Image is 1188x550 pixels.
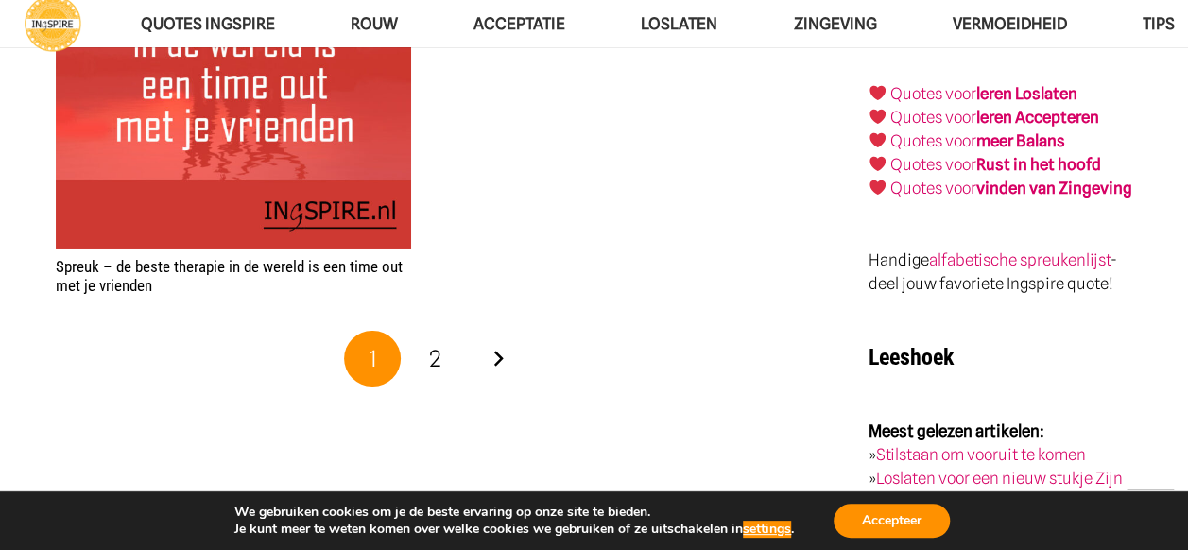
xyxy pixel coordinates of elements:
[351,14,398,33] span: ROUW
[976,155,1101,174] strong: Rust in het hoofd
[876,445,1086,464] a: Stilstaan om vooruit te komen
[473,14,565,33] span: Acceptatie
[1142,14,1174,33] span: TIPS
[56,257,403,295] a: Spreuk – de beste therapie in de wereld is een time out met je vrienden
[952,14,1066,33] span: VERMOEIDHEID
[793,14,876,33] span: Zingeving
[407,331,464,387] a: Pagina 2
[890,155,1101,174] a: Quotes voorRust in het hoofd
[976,179,1132,198] strong: vinden van Zingeving
[869,156,886,172] img: ❤
[869,421,1044,440] strong: Meest gelezen artikelen:
[869,109,886,125] img: ❤
[234,504,794,521] p: We gebruiken cookies om je de beste ervaring op onze site te bieden.
[141,14,275,33] span: QUOTES INGSPIRE
[1127,489,1174,536] a: Terug naar top
[234,521,794,538] p: Je kunt meer te weten komen over welke cookies we gebruiken of ze uitschakelen in .
[641,14,717,33] span: Loslaten
[876,469,1123,488] a: Loslaten voor een nieuw stukje Zijn
[369,345,377,372] span: 1
[890,84,976,103] a: Quotes voor
[869,180,886,196] img: ❤
[344,331,401,387] span: Pagina 1
[976,84,1077,103] a: leren Loslaten
[869,85,886,101] img: ❤
[743,521,791,538] button: settings
[869,344,954,370] strong: Leeshoek
[869,249,1132,296] p: Handige - deel jouw favoriete Ingspire quote!
[929,250,1111,269] a: alfabetische spreukenlijst
[834,504,950,538] button: Accepteer
[890,108,976,127] a: Quotes voor
[976,108,1099,127] a: leren Accepteren
[890,179,1132,198] a: Quotes voorvinden van Zingeving
[976,131,1065,150] strong: meer Balans
[869,420,1132,514] p: » » »
[429,345,441,372] span: 2
[869,132,886,148] img: ❤
[890,131,1065,150] a: Quotes voormeer Balans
